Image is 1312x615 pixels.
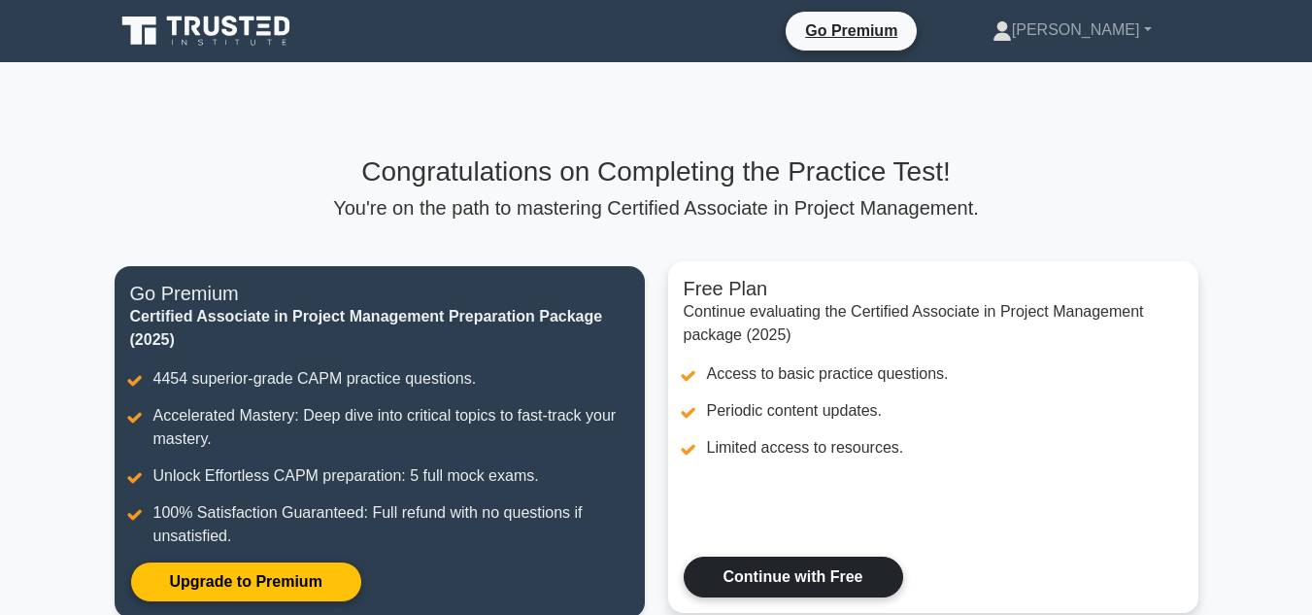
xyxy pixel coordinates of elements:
a: Go Premium [793,18,909,43]
a: Continue with Free [684,557,903,598]
a: [PERSON_NAME] [946,11,1198,50]
a: Upgrade to Premium [130,562,362,602]
h3: Congratulations on Completing the Practice Test! [115,155,1198,188]
p: You're on the path to mastering Certified Associate in Project Management. [115,196,1198,220]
